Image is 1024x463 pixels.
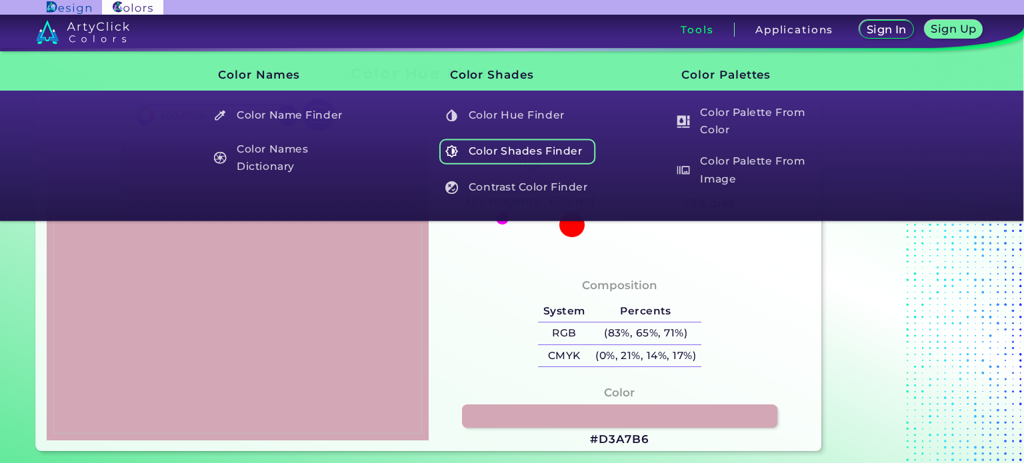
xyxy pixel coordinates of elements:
h3: Color Shades [427,58,597,92]
a: Color Name Finder [206,103,365,128]
a: Contrast Color Finder [438,175,597,200]
h3: Color Names [195,58,365,92]
a: Color Names Dictionary [206,139,365,177]
h3: Color Palettes [659,58,829,92]
h5: Color Names Dictionary [207,139,364,177]
h5: RGB [538,322,590,344]
h3: #D3A7B6 [590,432,649,448]
h5: Percents [590,300,701,322]
a: Color Shades Finder [438,139,597,164]
h5: (0%, 21%, 14%, 17%) [590,345,701,367]
h5: Contrast Color Finder [439,175,596,200]
img: icon_color_contrast_white.svg [445,181,458,194]
h5: Color Palette From Image [671,151,827,189]
img: icon_color_shades_white.svg [445,145,458,158]
h4: Composition [582,276,657,295]
img: icon_color_name_finder_white.svg [214,109,227,122]
a: Color Hue Finder [438,103,597,128]
h5: Color Hue Finder [439,103,596,128]
h4: Color [604,383,635,402]
img: logo_artyclick_colors_white.svg [36,20,130,44]
a: Color Palette From Image [669,151,828,189]
img: icon_color_names_dictionary_white.svg [214,151,227,164]
img: icon_palette_from_image_white.svg [677,164,690,177]
a: Color Palette From Color [669,103,828,141]
h5: Color Name Finder [207,103,364,128]
h5: Color Shades Finder [439,139,596,164]
img: icon_col_pal_col_white.svg [677,115,690,128]
h5: Sign Up [933,24,975,34]
h3: Applications [755,25,833,35]
h3: Tools [681,25,713,35]
img: icon_color_hue_white.svg [445,109,458,122]
a: Sign In [862,21,911,38]
img: b27ece4f-8f36-4d62-ada5-f25c040ddff9 [53,147,422,434]
h5: CMYK [538,345,590,367]
img: ArtyClick Design logo [47,1,91,14]
a: Sign Up [927,21,980,38]
h5: Sign In [869,25,905,35]
h5: (83%, 65%, 71%) [590,322,701,344]
h5: System [538,300,590,322]
h5: Color Palette From Color [671,103,827,141]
